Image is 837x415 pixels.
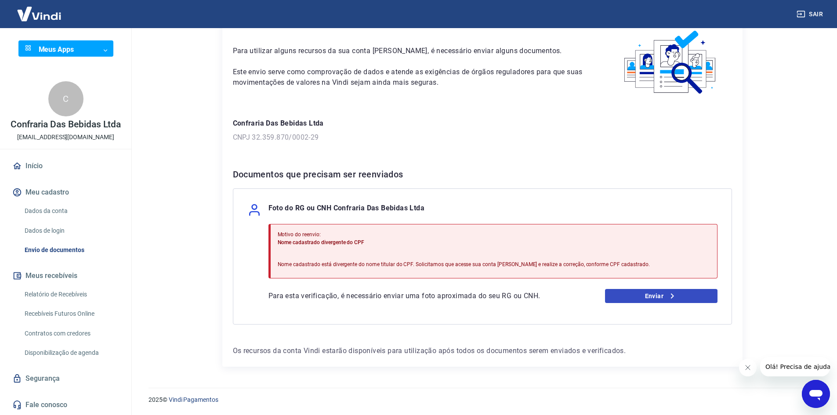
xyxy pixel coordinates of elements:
[795,6,826,22] button: Sair
[11,183,121,202] button: Meu cadastro
[21,344,121,362] a: Disponibilização de agenda
[11,0,68,27] img: Vindi
[48,81,83,116] div: C
[278,231,650,238] p: Motivo do reenvio:
[233,132,732,143] p: CNPJ 32.359.870/0002-29
[21,325,121,343] a: Contratos com credores
[268,291,560,301] p: Para esta verificação, é necessário enviar uma foto aproximada do seu RG ou CNH.
[149,395,816,404] p: 2025 ©
[11,156,121,176] a: Início
[802,380,830,408] iframe: Botão para abrir a janela de mensagens
[11,266,121,285] button: Meus recebíveis
[11,120,121,129] p: Confraria Das Bebidas Ltda
[21,285,121,303] a: Relatório de Recebíveis
[21,202,121,220] a: Dados da conta
[760,357,830,376] iframe: Mensagem da empresa
[21,241,121,259] a: Envio de documentos
[605,289,717,303] a: Enviar
[169,396,218,403] a: Vindi Pagamentos
[233,118,732,129] p: Confraria Das Bebidas Ltda
[739,359,757,376] iframe: Fechar mensagem
[11,395,121,415] a: Fale conosco
[233,46,588,56] p: Para utilizar alguns recursos da sua conta [PERSON_NAME], é necessário enviar alguns documentos.
[21,222,121,240] a: Dados de login
[247,203,261,217] img: user.af206f65c40a7206969b71a29f56cfb7.svg
[233,346,732,356] p: Os recursos da conta Vindi estarão disponíveis para utilização após todos os documentos serem env...
[5,6,74,13] span: Olá! Precisa de ajuda?
[609,28,732,97] img: waiting_documents.41d9841a9773e5fdf392cede4d13b617.svg
[17,133,114,142] p: [EMAIL_ADDRESS][DOMAIN_NAME]
[21,305,121,323] a: Recebíveis Futuros Online
[278,260,650,268] p: Nome cadastrado está divergente do nome titular do CPF. Solicitamos que acesse sua conta [PERSON_...
[233,167,732,181] h6: Documentos que precisam ser reenviados
[11,369,121,388] a: Segurança
[268,203,425,217] p: Foto do RG ou CNH Confraria Das Bebidas Ltda
[233,67,588,88] p: Este envio serve como comprovação de dados e atende as exigências de órgãos reguladores para que ...
[278,239,365,245] span: Nome cadastrado divergente do CPF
